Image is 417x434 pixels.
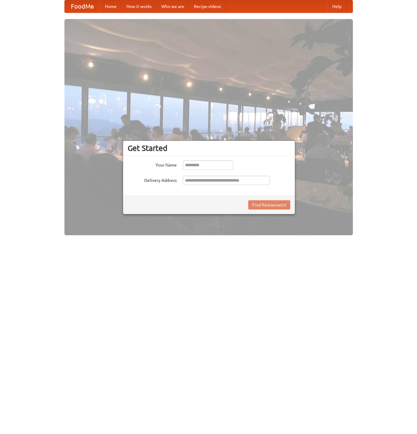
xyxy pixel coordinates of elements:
[128,176,177,183] label: Delivery Address
[189,0,226,13] a: Recipe videos
[248,200,290,209] button: Find Restaurants!
[100,0,122,13] a: Home
[128,144,290,153] h3: Get Started
[128,160,177,168] label: Your Name
[327,0,346,13] a: Help
[65,0,100,13] a: FoodMe
[122,0,156,13] a: How it works
[156,0,189,13] a: Who we are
